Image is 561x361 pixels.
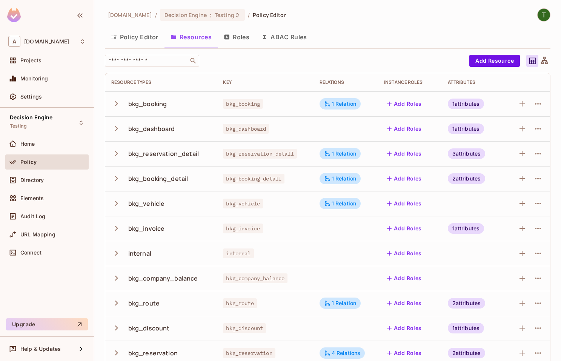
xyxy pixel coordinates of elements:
[384,98,425,110] button: Add Roles
[384,222,425,234] button: Add Roles
[20,177,44,183] span: Directory
[20,57,41,63] span: Projects
[20,141,35,147] span: Home
[469,55,520,67] button: Add Resource
[7,8,21,22] img: SReyMgAAAABJRU5ErkJggg==
[223,323,266,333] span: bkg_discount
[128,125,175,133] div: bkg_dashboard
[223,348,275,358] span: bkg_reservation
[20,231,55,238] span: URL Mapping
[384,79,435,85] div: Instance roles
[223,273,287,283] span: bkg_company_balance
[223,199,263,208] span: bkg_vehicle
[20,195,44,201] span: Elements
[20,250,41,256] span: Connect
[128,224,165,233] div: bkg_invoice
[384,272,425,284] button: Add Roles
[128,324,170,332] div: bkg_discount
[20,346,61,352] span: Help & Updates
[384,322,425,334] button: Add Roles
[384,123,425,135] button: Add Roles
[128,199,165,208] div: bkg_vehicle
[448,148,486,159] div: 3 attributes
[223,248,254,258] span: internal
[128,274,198,282] div: bkg_company_balance
[384,247,425,259] button: Add Roles
[324,200,357,207] div: 1 Relation
[384,148,425,160] button: Add Roles
[223,224,263,233] span: bkg_invoice
[324,100,357,107] div: 1 Relation
[24,39,69,45] span: Workspace: abclojistik.com
[6,318,88,330] button: Upgrade
[448,79,499,85] div: Attributes
[8,36,20,47] span: A
[324,350,361,356] div: 4 Relations
[384,173,425,185] button: Add Roles
[448,123,484,134] div: 1 attributes
[218,28,255,46] button: Roles
[384,297,425,309] button: Add Roles
[164,28,218,46] button: Resources
[209,12,212,18] span: :
[384,197,425,210] button: Add Roles
[128,349,178,357] div: bkg_reservation
[111,79,211,85] div: Resource Types
[320,79,372,85] div: Relations
[128,100,167,108] div: bkg_booking
[223,124,269,134] span: bkg_dashboard
[448,99,484,109] div: 1 attributes
[155,11,157,19] li: /
[128,150,199,158] div: bkg_reservation_detail
[223,79,307,85] div: Key
[248,11,250,19] li: /
[223,298,257,308] span: bkg_route
[128,174,188,183] div: bkg_booking_detail
[223,174,284,184] span: bkg_booking_detail
[538,9,550,21] img: Taha ÇEKEN
[20,213,45,219] span: Audit Log
[255,28,313,46] button: ABAC Rules
[324,150,357,157] div: 1 Relation
[448,323,484,333] div: 1 attributes
[108,11,152,19] span: the active workspace
[448,223,484,234] div: 1 attributes
[324,300,357,307] div: 1 Relation
[223,149,297,159] span: bkg_reservation_detail
[128,249,151,258] div: internal
[10,123,27,129] span: Testing
[448,298,486,309] div: 2 attributes
[223,99,263,109] span: bkg_booking
[448,348,486,358] div: 2 attributes
[215,11,234,19] span: Testing
[164,11,207,19] span: Decision Engine
[128,299,160,307] div: bkg_route
[10,114,52,120] span: Decision Engine
[105,28,164,46] button: Policy Editor
[324,175,357,182] div: 1 Relation
[253,11,286,19] span: Policy Editor
[20,76,48,82] span: Monitoring
[20,159,37,165] span: Policy
[384,347,425,359] button: Add Roles
[20,94,42,100] span: Settings
[448,173,486,184] div: 2 attributes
